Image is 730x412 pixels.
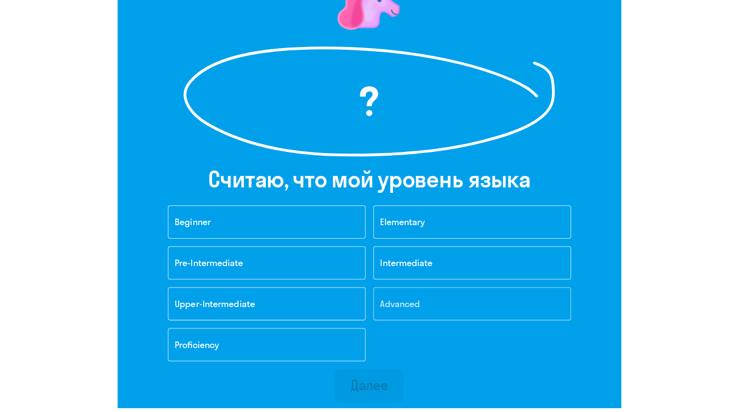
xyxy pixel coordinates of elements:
[376,304,416,315] span: Advanced
[166,212,361,245] button: Beginner
[240,90,491,129] h1: ?
[369,293,565,326] button: Advanced
[166,252,361,285] button: Pre-Intermediate
[166,293,361,326] button: Upper-Intermediate
[376,263,428,274] span: Intermediate
[376,223,420,234] span: Elementary
[173,223,209,234] span: Beginner
[173,263,241,274] span: Pre-Intermediate
[346,381,384,398] div: Далее
[166,333,361,366] button: Proficiency
[173,344,217,355] span: Proficiency
[369,252,565,285] button: Intermediate
[173,304,252,315] span: Upper-Intermediate
[331,374,399,407] button: Далее
[205,173,525,199] h2: Cчитаю, что мой уровень языка
[369,212,565,245] button: Elementary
